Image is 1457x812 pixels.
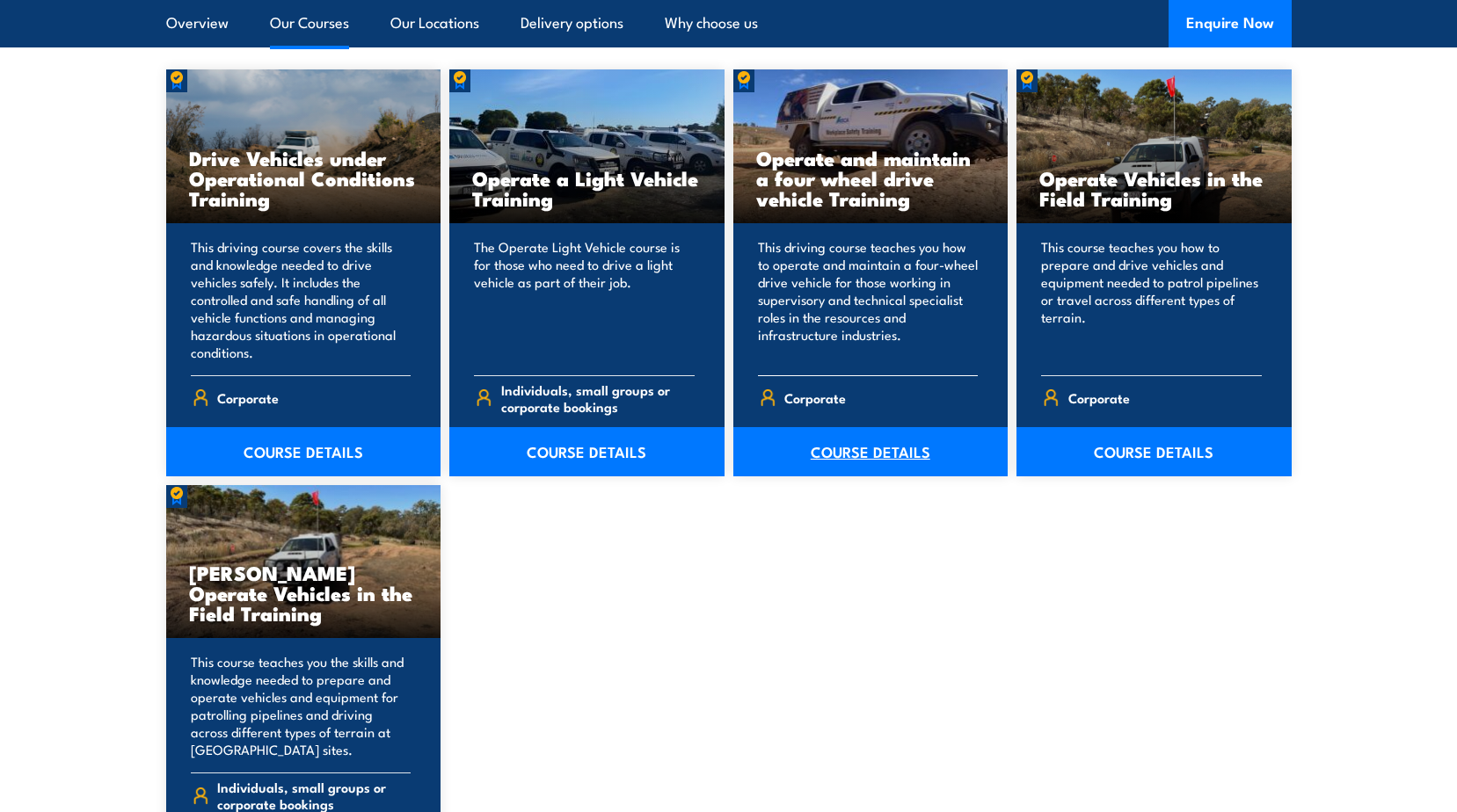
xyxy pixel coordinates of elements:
[191,653,412,758] p: This course teaches you the skills and knowledge needed to prepare and operate vehicles and equip...
[1041,238,1262,361] p: This course teaches you how to prepare and drive vehicles and equipment needed to patrol pipeline...
[1068,384,1130,411] span: Corporate
[472,168,702,208] h3: Operate a Light Vehicle Training
[189,148,419,208] h3: Drive Vehicles under Operational Conditions Training
[758,238,979,361] p: This driving course teaches you how to operate and maintain a four-wheel drive vehicle for those ...
[733,427,1009,476] a: COURSE DETAILS
[191,238,412,361] p: This driving course covers the skills and knowledge needed to drive vehicles safely. It includes ...
[1016,427,1292,476] a: COURSE DETAILS
[166,427,441,476] a: COURSE DETAILS
[1039,168,1269,208] h3: Operate Vehicles in the Field Training
[474,238,695,361] p: The Operate Light Vehicle course is for those who need to drive a light vehicle as part of their ...
[449,427,725,476] a: COURSE DETAILS
[784,384,846,411] span: Corporate
[189,562,419,623] h3: [PERSON_NAME] Operate Vehicles in the Field Training
[217,384,279,411] span: Corporate
[756,148,986,208] h3: Operate and maintain a four wheel drive vehicle Training
[501,381,695,415] span: Individuals, small groups or corporate bookings
[217,779,411,812] span: Individuals, small groups or corporate bookings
